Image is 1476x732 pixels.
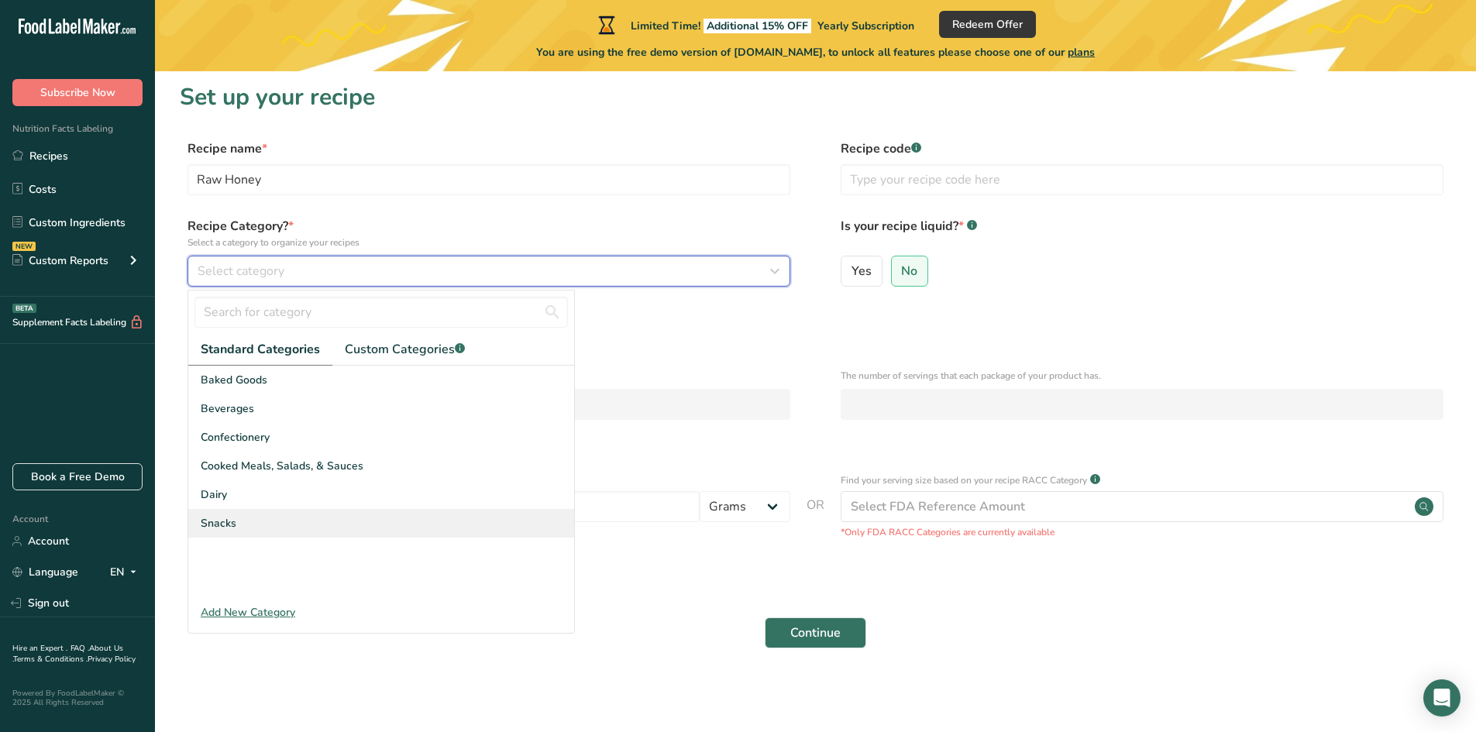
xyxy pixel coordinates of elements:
button: Select category [188,256,790,287]
a: About Us . [12,643,123,665]
a: Hire an Expert . [12,643,67,654]
button: Redeem Offer [939,11,1036,38]
div: EN [110,563,143,582]
span: Beverages [201,400,254,417]
a: Terms & Conditions . [13,654,88,665]
div: NEW [12,242,36,251]
div: Custom Reports [12,253,108,269]
p: *Only FDA RACC Categories are currently available [841,525,1443,539]
div: Select FDA Reference Amount [851,497,1025,516]
a: Book a Free Demo [12,463,143,490]
span: Snacks [201,515,236,531]
div: Limited Time! [595,15,914,34]
label: Recipe Category? [188,217,790,249]
span: Custom Categories [345,340,465,359]
span: Select category [198,262,284,280]
span: Standard Categories [201,340,320,359]
input: Search for category [194,297,568,328]
div: Add New Category [188,604,574,620]
span: plans [1068,45,1095,60]
a: FAQ . [71,643,89,654]
label: Recipe code [841,139,1443,158]
div: Open Intercom Messenger [1423,679,1461,717]
button: Continue [765,617,866,648]
a: Language [12,558,78,586]
span: Additional 15% OFF [704,19,811,33]
span: OR [807,496,824,539]
input: Type your recipe name here [188,164,790,195]
span: Continue [790,624,841,642]
p: Select a category to organize your recipes [188,235,790,249]
span: Dairy [201,486,227,503]
p: The number of servings that each package of your product has. [841,369,1443,383]
span: Yearly Subscription [817,19,914,33]
span: Baked Goods [201,372,267,388]
label: Recipe name [188,139,790,158]
span: Yes [852,263,872,279]
div: Powered By FoodLabelMaker © 2025 All Rights Reserved [12,689,143,707]
span: Cooked Meals, Salads, & Sauces [201,458,363,474]
h1: Set up your recipe [180,80,1451,115]
button: Subscribe Now [12,79,143,106]
span: You are using the free demo version of [DOMAIN_NAME], to unlock all features please choose one of... [536,44,1095,60]
span: Redeem Offer [952,16,1023,33]
input: Type your recipe code here [841,164,1443,195]
div: BETA [12,304,36,313]
a: Privacy Policy [88,654,136,665]
span: Subscribe Now [40,84,115,101]
label: Is your recipe liquid? [841,217,1443,249]
p: Find your serving size based on your recipe RACC Category [841,473,1087,487]
span: No [901,263,917,279]
span: Confectionery [201,429,270,445]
